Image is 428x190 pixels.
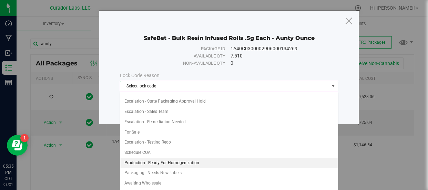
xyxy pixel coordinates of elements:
[231,60,328,67] div: 0
[120,178,337,189] li: Awaiting Wholesale
[120,24,338,42] div: SafeBet - Bulk Resin Infused Rolls .5g Each - Aunty Ounce
[120,127,337,138] li: For Sale
[231,45,328,52] div: 1A40C0300002906000134269
[120,107,337,117] li: Escalation - Sales Team
[120,96,337,107] li: Escalation - State Packaging Approval Hold
[120,137,337,148] li: Escalation - Testing Redo
[129,53,225,60] div: Available qty
[120,158,337,168] li: Production - Ready For Homogenization
[329,81,337,91] span: select
[120,81,329,91] span: Select lock code
[120,73,160,78] span: Lock Code Reason
[129,45,225,52] div: Package ID
[120,148,337,158] li: Schedule COA
[129,60,225,67] div: Non-available qty
[7,135,28,156] iframe: Resource center
[231,52,328,60] div: 7,510
[20,134,29,142] iframe: Resource center unread badge
[120,117,337,127] li: Escalation - Remediation Needed
[120,168,337,178] li: Packaging - Needs New Labels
